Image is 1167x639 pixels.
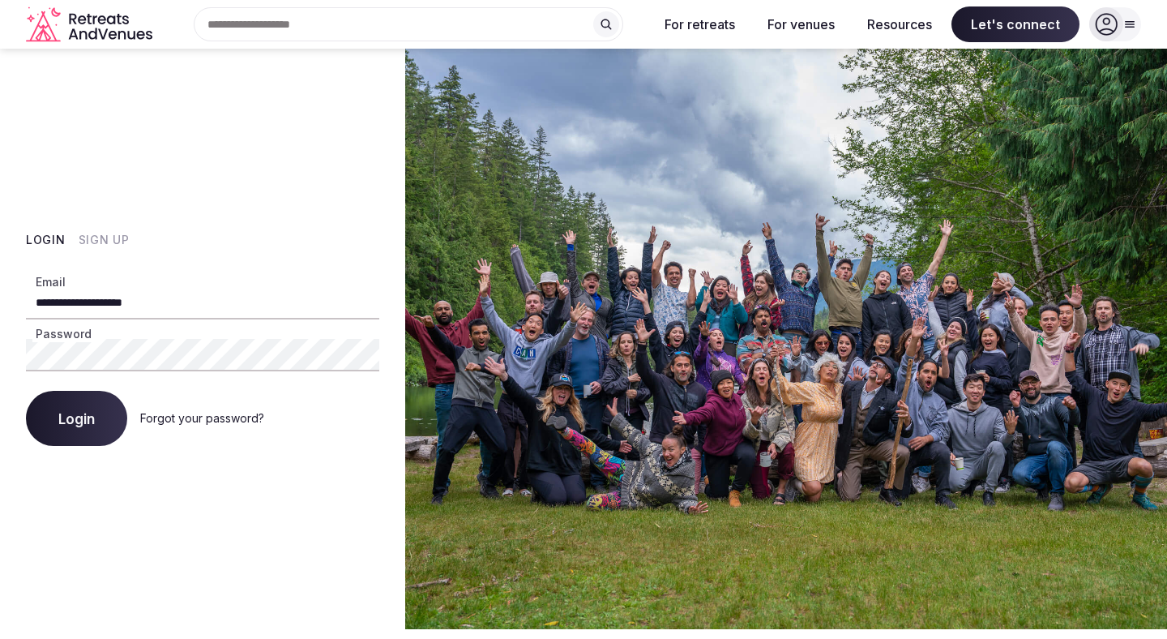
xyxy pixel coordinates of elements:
[854,6,945,42] button: Resources
[652,6,748,42] button: For retreats
[26,6,156,43] a: Visit the homepage
[405,49,1167,629] img: My Account Background
[79,232,130,248] button: Sign Up
[26,232,66,248] button: Login
[26,6,156,43] svg: Retreats and Venues company logo
[140,411,264,425] a: Forgot your password?
[26,391,127,446] button: Login
[951,6,1079,42] span: Let's connect
[58,410,95,427] span: Login
[754,6,848,42] button: For venues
